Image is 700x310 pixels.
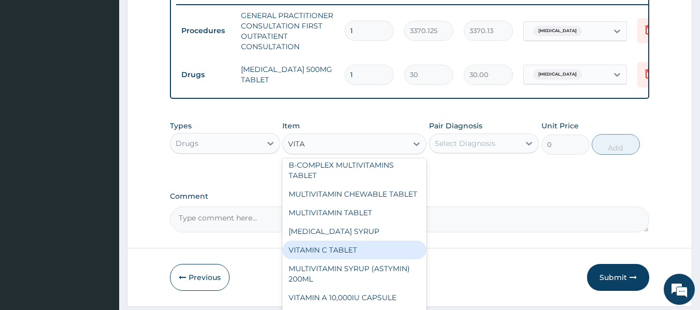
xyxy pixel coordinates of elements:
label: Pair Diagnosis [429,121,482,131]
label: Unit Price [541,121,579,131]
button: Submit [587,264,649,291]
div: [MEDICAL_DATA] SYRUP [282,222,426,241]
td: Drugs [176,65,236,84]
div: MULTIVITAMIN TABLET [282,203,426,222]
div: Minimize live chat window [170,5,195,30]
span: We're online! [60,91,143,195]
label: Types [170,122,192,130]
td: Procedures [176,21,236,40]
div: Select Diagnosis [435,138,495,149]
div: Drugs [176,138,198,149]
div: B-COMPLEX MULTIVITAMINS TABLET [282,156,426,185]
textarea: Type your message and hit 'Enter' [5,203,197,239]
div: VITAMIN C TABLET [282,241,426,259]
div: MULTIVITAMIN CHEWABLE TABLET [282,185,426,203]
span: [MEDICAL_DATA] [533,26,582,36]
div: MULTIVITAMIN SYRUP (ASTYMIN) 200ML [282,259,426,288]
div: VITAMIN A 10,000IU CAPSULE [282,288,426,307]
td: [MEDICAL_DATA] 500MG TABLET [236,59,339,90]
button: Previous [170,264,230,291]
label: Comment [170,192,650,201]
button: Add [592,134,640,155]
img: d_794563401_company_1708531726252_794563401 [19,52,42,78]
span: [MEDICAL_DATA] [533,69,582,80]
label: Item [282,121,300,131]
td: GENERAL PRACTITIONER CONSULTATION FIRST OUTPATIENT CONSULTATION [236,5,339,57]
div: Chat with us now [54,58,174,71]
